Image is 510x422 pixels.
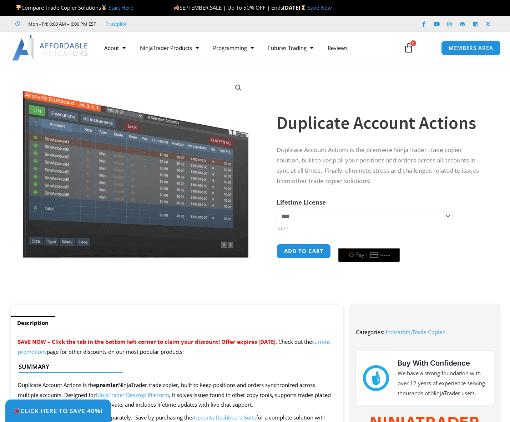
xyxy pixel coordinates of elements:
a: Trustpilot [106,20,127,28]
button: Add to cart [277,244,331,258]
span: 0 [410,40,416,46]
a: Futures Trading [261,40,320,56]
span: Click Here to save 40%! [14,408,103,414]
button: Buy with GPay [338,248,400,262]
span: SEPTEMBER SALE | Up To 50% OFF | Ends [173,4,283,11]
span: SAVE NOW – Click the tab in the bottom left corner to claim your discount! Offer expires [DATE]. [18,338,277,345]
a: Start Here [108,4,133,11]
p: We have a strong foundation with over 12 years of experience serving thousands of NinjaTrader users. [398,368,487,398]
img: 🏆 [16,5,21,10]
img: 🎉 [14,408,20,414]
p: Check out the page for other discounts on our most popular products! [18,337,337,357]
img: Screenshot 2024-08-26 15414455555 [21,76,250,258]
a: NinjaTrader Desktop Platform [96,391,169,398]
h3: Buy With Confidence [398,358,487,368]
text: •••••• [381,253,392,258]
a: 0 [393,37,424,58]
img: 🥇 [101,5,107,10]
h4: Summary [19,363,330,370]
a: Description [11,316,55,330]
a: Clear options [277,226,288,231]
a: 🎉Click Here to save 40%! [5,400,111,422]
h1: Duplicate Account Actions [277,110,485,135]
span: Mon - Fri: 8:00 AM – 6:00 PM EST [26,20,96,28]
a: View full-screen image gallery [232,81,245,94]
a: Indicators [386,328,410,336]
p: Duplicate Account Actions is the premiere NinjaTrader trade copier solution, built to keep all yo... [277,145,485,186]
a: Programming [206,40,261,56]
img: ⌛ [301,5,306,10]
strong: premier [96,381,118,388]
nav: Menu [97,40,398,56]
img: mark thumbs good 43913 | Affordable Indicators – NinjaTrader [363,365,389,391]
span: Categories: [356,328,384,336]
a: Trade Copier [412,328,445,336]
img: 🍂 [174,5,179,10]
label: Lifetime License [277,198,326,206]
a: NinjaTrader Products [133,40,206,56]
a: MEMBERS AREA [441,41,501,55]
span: , [386,328,445,336]
a: Save Now [308,4,332,11]
a: About [97,40,133,56]
span: Compare Trade Copier Solutions [15,4,133,11]
strong: [DATE] [283,4,308,11]
span: Duplicate Account Actions is the NinjaTrader trade copier, built to keep positions and orders syn... [18,381,331,408]
span: MEMBERS AREA [449,45,493,51]
a: Reviews [320,40,355,56]
img: LogoAI | Affordable Indicators – NinjaTrader [12,35,89,61]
